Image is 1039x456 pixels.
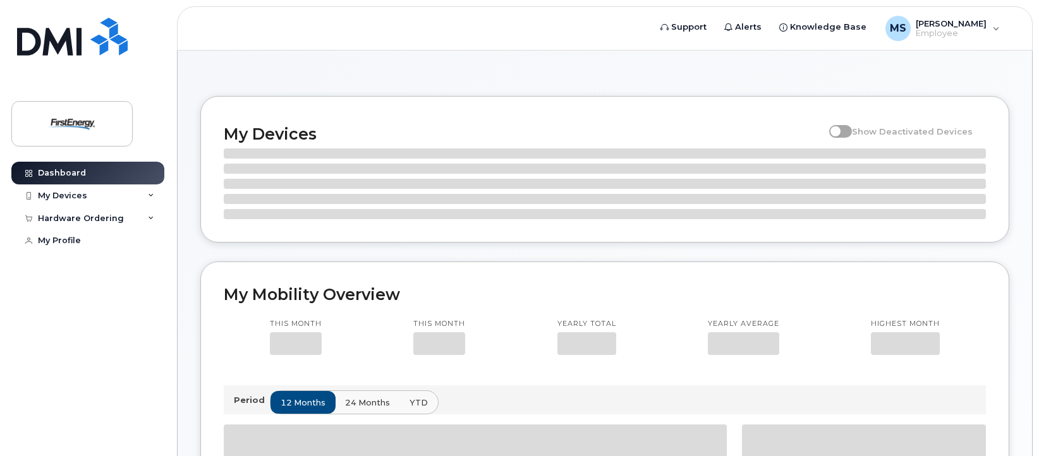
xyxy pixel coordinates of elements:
input: Show Deactivated Devices [829,119,839,129]
span: Show Deactivated Devices [852,126,973,136]
span: YTD [410,397,428,409]
h2: My Devices [224,124,823,143]
h2: My Mobility Overview [224,285,986,304]
p: This month [413,319,465,329]
p: Yearly average [708,319,779,329]
p: Yearly total [557,319,616,329]
p: Highest month [871,319,940,329]
p: Period [234,394,270,406]
p: This month [270,319,322,329]
span: 24 months [345,397,390,409]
